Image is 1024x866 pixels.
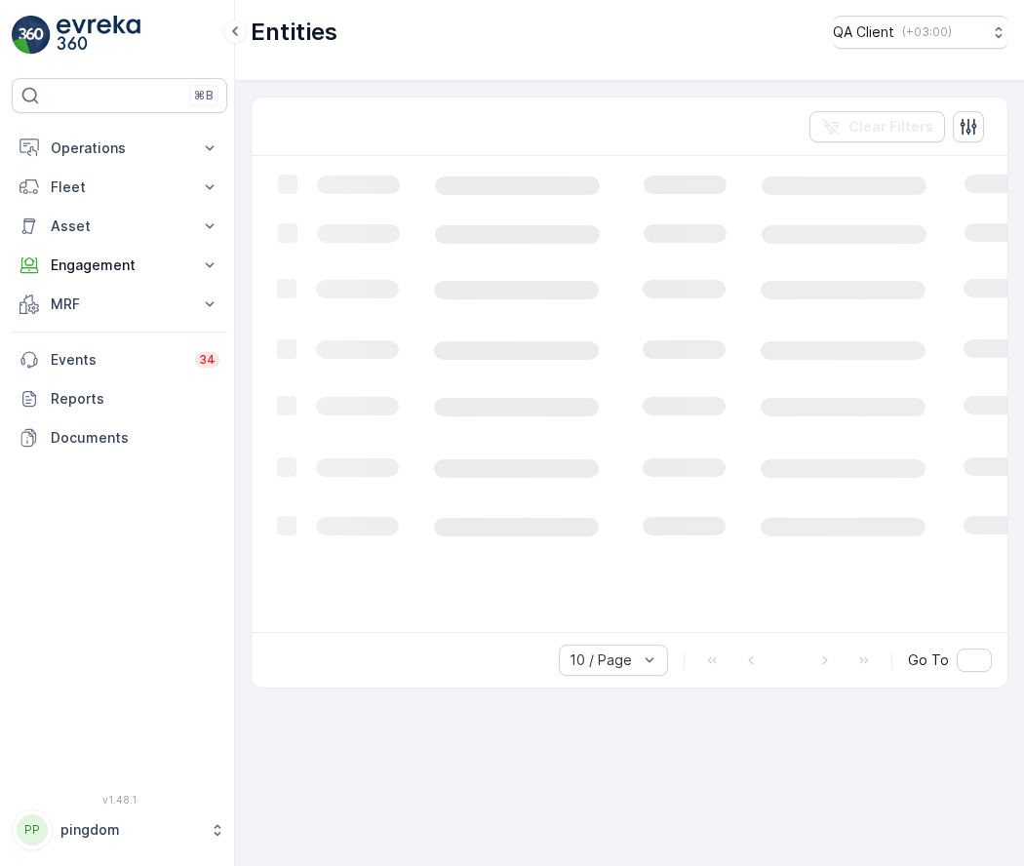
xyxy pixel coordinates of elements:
button: Clear Filters [809,111,945,142]
button: Fleet [12,168,227,207]
button: MRF [12,285,227,324]
p: Asset [51,216,188,236]
img: logo [12,16,51,55]
button: Engagement [12,246,227,285]
p: Documents [51,428,219,448]
p: Engagement [51,256,188,275]
p: pingdom [60,820,200,840]
p: 34 [199,352,216,368]
a: Events34 [12,340,227,379]
p: Events [51,350,183,370]
button: QA Client(+03:00) [833,16,1008,49]
p: ⌘B [194,88,214,103]
p: Reports [51,389,219,409]
p: Operations [51,138,188,158]
div: PP [17,814,48,846]
p: Clear Filters [848,117,933,137]
p: Entities [251,17,337,48]
img: logo_light-DOdMpM7g.png [57,16,140,55]
a: Documents [12,418,227,457]
p: MRF [51,295,188,314]
button: Operations [12,129,227,168]
span: v 1.48.1 [12,794,227,806]
p: ( +03:00 ) [902,24,952,40]
p: QA Client [833,22,894,42]
button: PPpingdom [12,809,227,850]
span: Go To [908,650,949,670]
p: Fleet [51,177,188,197]
a: Reports [12,379,227,418]
button: Asset [12,207,227,246]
